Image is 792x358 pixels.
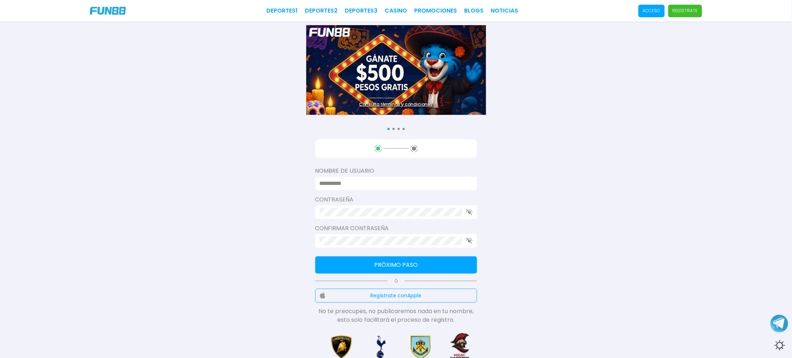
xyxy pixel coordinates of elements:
[464,6,484,15] a: BLOGS
[305,6,338,15] a: Deportes2
[315,224,477,233] label: Confirmar contraseña
[770,314,788,333] button: Join telegram channel
[267,6,298,15] a: Deportes1
[415,6,457,15] a: Promociones
[770,336,788,354] div: Switch theme
[643,8,660,14] p: Acceso
[315,307,477,324] p: No te preocupes, no publicaremos nada en tu nombre, esto solo facilitará el proceso de registro.
[306,101,486,108] a: Consulta términos y condiciones
[315,289,477,303] button: Regístrate conApple
[673,8,698,14] p: Regístrate
[315,278,477,284] p: Ó
[491,6,518,15] a: NOTICIAS
[385,6,407,15] a: CASINO
[315,167,477,175] label: Nombre de usuario
[315,195,477,204] label: Contraseña
[306,25,486,115] img: Banner
[90,7,126,15] img: Company Logo
[315,256,477,274] button: Próximo paso
[345,6,378,15] a: Deportes3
